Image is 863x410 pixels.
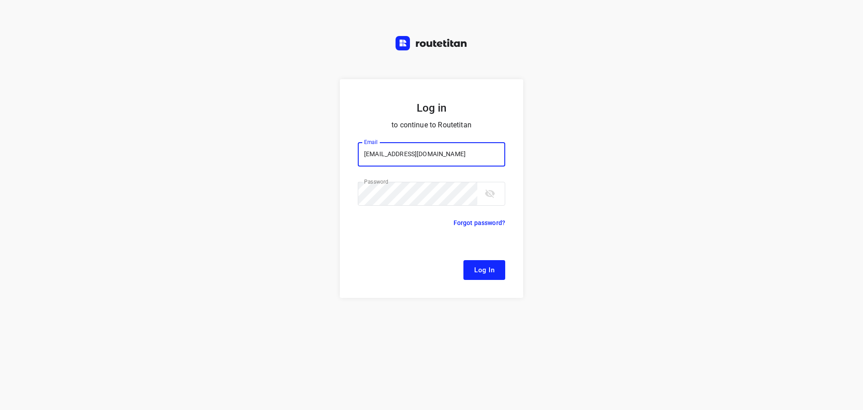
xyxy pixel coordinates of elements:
[358,119,505,131] p: to continue to Routetitan
[481,185,499,203] button: toggle password visibility
[396,36,467,50] img: Routetitan
[454,217,505,228] p: Forgot password?
[474,264,494,276] span: Log In
[358,101,505,115] h5: Log in
[463,260,505,280] button: Log In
